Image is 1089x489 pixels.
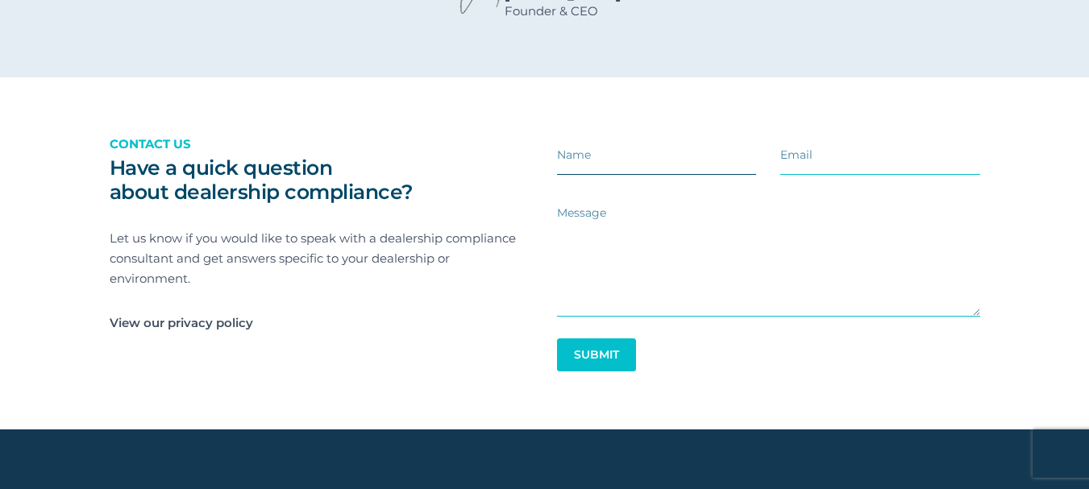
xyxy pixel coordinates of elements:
a: View our privacy policy [110,313,253,333]
p: Contact us [110,134,533,154]
span: Founder & CEO [505,5,621,17]
input: Name [557,135,757,175]
input: Email [780,135,980,175]
button: Submit [557,338,636,371]
h2: Have a quick question about dealership compliance? [110,155,533,204]
p: Let us know if you would like to speak with a dealership compliance consultant and get answers sp... [110,228,533,288]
